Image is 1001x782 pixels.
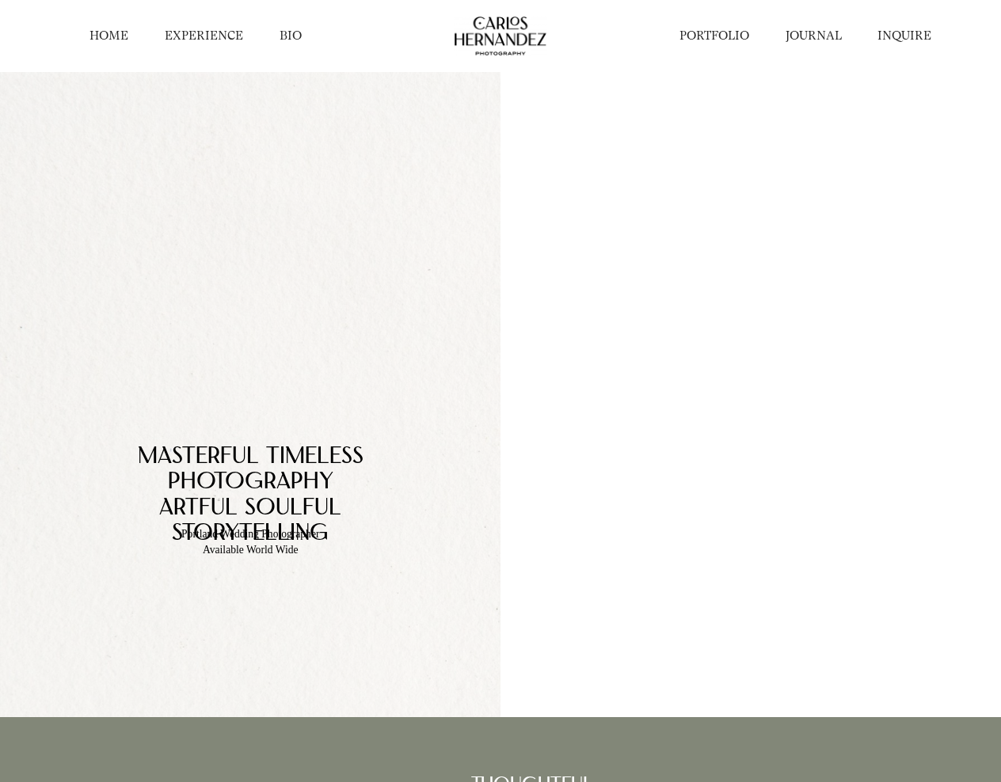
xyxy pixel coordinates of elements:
span: Artful Soulful StorytelLing [159,497,341,547]
a: HOME [89,28,128,44]
span: Portland Wedding Photographer [181,528,319,540]
a: EXPERIENCE [165,28,243,44]
a: PORTFOLIO [679,28,749,44]
a: JOURNAL [786,28,842,44]
span: Available World Wide [203,544,299,556]
a: INQUIRE [877,28,931,44]
a: BIO [280,28,302,44]
span: Masterful TimelEss [138,446,363,469]
span: PhotoGrAphy [168,471,333,495]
